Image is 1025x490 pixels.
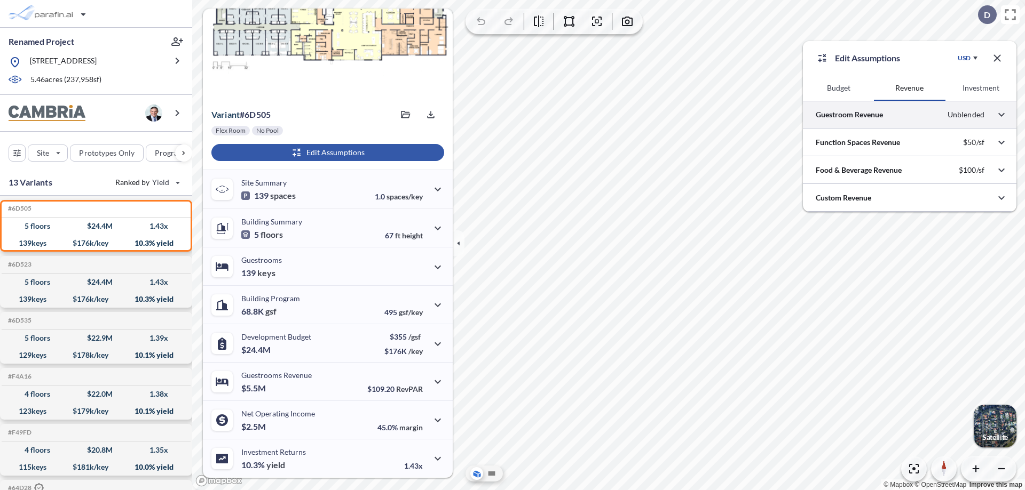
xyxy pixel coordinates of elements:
p: $24.4M [241,344,272,355]
p: Flex Room [216,126,246,135]
span: RevPAR [396,384,423,393]
button: Edit Assumptions [211,144,444,161]
span: Variant [211,109,240,119]
h5: Click to copy the code [6,317,31,324]
p: 67 [385,231,423,240]
p: Custom Revenue [816,192,871,203]
span: floors [261,229,283,240]
button: Switcher ImageSatellite [974,405,1016,447]
p: 5 [241,229,283,240]
p: 1.0 [375,192,423,201]
p: 68.8K [241,306,277,317]
span: spaces [270,190,296,201]
h5: Click to copy the code [6,205,31,212]
p: Building Program [241,294,300,303]
button: Investment [945,75,1016,101]
button: Program [146,144,203,162]
p: 13 Variants [9,176,52,189]
p: Program [155,148,185,158]
span: /key [408,347,423,356]
p: Guestrooms Revenue [241,371,312,380]
div: USD [958,54,971,62]
span: gsf/key [399,308,423,317]
p: $5.5M [241,383,267,393]
a: Improve this map [969,481,1022,488]
p: $176K [384,347,423,356]
span: gsf [265,306,277,317]
img: BrandImage [9,105,85,122]
span: keys [257,268,275,278]
button: Budget [803,75,874,101]
p: 139 [241,190,296,201]
p: $100/sf [959,165,984,175]
p: $2.5M [241,421,267,432]
p: 1.43x [404,461,423,470]
span: margin [399,423,423,432]
p: $50/sf [963,138,984,147]
p: Edit Assumptions [835,52,900,65]
button: Site Plan [485,467,498,480]
button: Site [28,144,68,162]
button: Prototypes Only [70,144,144,162]
p: No Pool [256,126,279,135]
span: height [402,231,423,240]
p: Satellite [982,433,1008,441]
h5: Click to copy the code [6,261,31,268]
a: Mapbox homepage [195,475,242,487]
span: /gsf [408,332,421,341]
span: spaces/key [387,192,423,201]
p: [STREET_ADDRESS] [30,55,97,69]
img: Switcher Image [974,405,1016,447]
p: Development Budget [241,332,311,341]
p: D [984,10,990,20]
p: # 6d505 [211,109,271,120]
p: Site Summary [241,178,287,187]
p: Function Spaces Revenue [816,137,900,148]
span: ft [395,231,400,240]
p: Net Operating Income [241,409,315,418]
a: OpenStreetMap [914,481,966,488]
p: 10.3% [241,460,285,470]
h5: Click to copy the code [6,373,31,380]
p: Renamed Project [9,36,74,47]
p: 45.0% [377,423,423,432]
h5: Click to copy the code [6,429,31,436]
button: Ranked by Yield [107,174,187,191]
span: Yield [152,177,170,188]
p: $109.20 [367,384,423,393]
button: Aerial View [470,467,483,480]
p: $355 [384,332,423,341]
p: Building Summary [241,217,302,226]
p: 495 [384,308,423,317]
p: 5.46 acres ( 237,958 sf) [30,74,101,86]
p: Food & Beverage Revenue [816,165,902,175]
span: yield [266,460,285,470]
p: 139 [241,268,275,278]
p: Guestrooms [241,255,282,264]
p: Investment Returns [241,447,306,456]
p: Site [37,148,49,158]
img: user logo [145,105,162,122]
a: Mapbox [884,481,913,488]
p: Prototypes Only [79,148,135,158]
button: Revenue [874,75,945,101]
